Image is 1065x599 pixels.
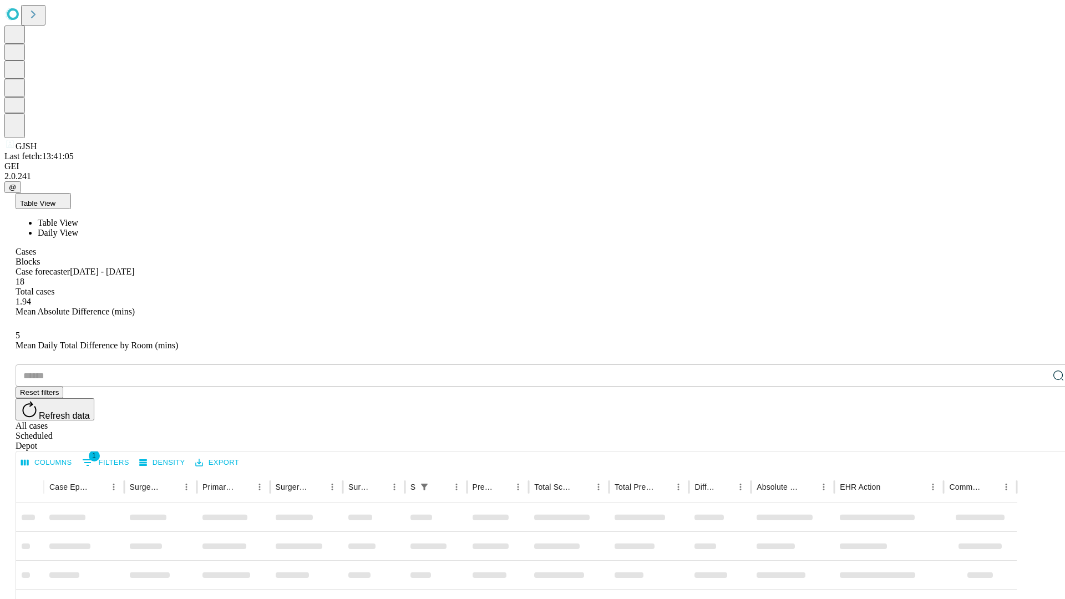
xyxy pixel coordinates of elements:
[39,411,90,420] span: Refresh data
[16,398,94,420] button: Refresh data
[410,483,415,491] div: Scheduled In Room Duration
[417,479,432,495] button: Show filters
[949,483,981,491] div: Comments
[671,479,686,495] button: Menu
[840,483,880,491] div: EHR Action
[4,151,74,161] span: Last fetch: 13:41:05
[757,483,799,491] div: Absolute Difference
[733,479,748,495] button: Menu
[16,141,37,151] span: GJSH
[20,199,55,207] span: Table View
[433,479,449,495] button: Sort
[16,341,178,350] span: Mean Daily Total Difference by Room (mins)
[179,479,194,495] button: Menu
[816,479,831,495] button: Menu
[309,479,324,495] button: Sort
[575,479,591,495] button: Sort
[324,479,340,495] button: Menu
[387,479,402,495] button: Menu
[348,483,370,491] div: Surgery Date
[89,450,100,461] span: 1
[881,479,897,495] button: Sort
[18,454,75,471] button: Select columns
[4,171,1061,181] div: 2.0.241
[717,479,733,495] button: Sort
[16,307,135,316] span: Mean Absolute Difference (mins)
[16,331,20,340] span: 5
[4,161,1061,171] div: GEI
[16,267,70,276] span: Case forecaster
[9,183,17,191] span: @
[16,193,71,209] button: Table View
[90,479,106,495] button: Sort
[70,267,134,276] span: [DATE] - [DATE]
[276,483,308,491] div: Surgery Name
[615,483,655,491] div: Total Predicted Duration
[202,483,235,491] div: Primary Service
[449,479,464,495] button: Menu
[38,228,78,237] span: Daily View
[371,479,387,495] button: Sort
[417,479,432,495] div: 1 active filter
[16,297,31,306] span: 1.94
[106,479,121,495] button: Menu
[510,479,526,495] button: Menu
[136,454,188,471] button: Density
[534,483,574,491] div: Total Scheduled Duration
[192,454,242,471] button: Export
[591,479,606,495] button: Menu
[130,483,162,491] div: Surgeon Name
[694,483,716,491] div: Difference
[473,483,494,491] div: Predicted In Room Duration
[49,483,89,491] div: Case Epic Id
[79,454,132,471] button: Show filters
[252,479,267,495] button: Menu
[163,479,179,495] button: Sort
[20,388,59,397] span: Reset filters
[800,479,816,495] button: Sort
[4,181,21,193] button: @
[925,479,941,495] button: Menu
[16,277,24,286] span: 18
[16,387,63,398] button: Reset filters
[998,479,1014,495] button: Menu
[983,479,998,495] button: Sort
[655,479,671,495] button: Sort
[236,479,252,495] button: Sort
[38,218,78,227] span: Table View
[16,287,54,296] span: Total cases
[495,479,510,495] button: Sort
